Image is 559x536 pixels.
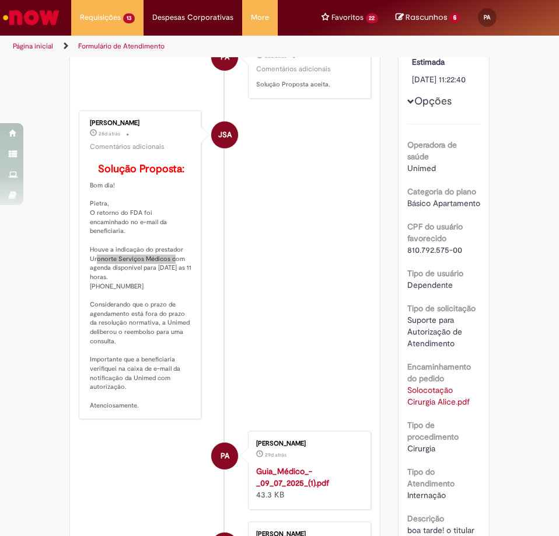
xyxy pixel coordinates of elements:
[407,385,470,407] a: Download de Solocotação Cirurgia Alice.pdf
[211,121,238,148] div: Josiane Souza Araujo
[98,162,184,176] b: Solução Proposta:
[407,186,476,197] b: Categoria do plano
[99,130,120,137] time: 01/08/2025 11:32:10
[256,440,358,447] div: [PERSON_NAME]
[256,64,331,74] small: Comentários adicionais
[265,451,287,458] time: 31/07/2025 09:19:46
[256,466,329,488] a: Guia_Médico_-_09_07_2025_(1).pdf
[13,41,53,51] a: Página inicial
[221,43,229,71] span: PA
[251,12,269,23] span: More
[9,36,271,57] ul: Trilhas de página
[407,140,457,162] b: Operadora de saúde
[256,465,358,500] div: 43.3 KB
[407,513,444,524] b: Descrição
[407,490,446,500] span: Internação
[407,280,453,290] span: Dependente
[331,12,364,23] span: Favoritos
[152,12,233,23] span: Despesas Corporativas
[396,12,460,23] a: No momento, sua lista de rascunhos tem 6 Itens
[407,467,455,489] b: Tipo do Atendimento
[407,221,463,243] b: CPF do usuário favorecido
[90,163,192,410] p: Bom dia! Pietra, O retorno do FDA foi encaminhado no e-mail da beneficiaria. Houve a indicação do...
[449,13,460,23] span: 6
[90,120,192,127] div: [PERSON_NAME]
[366,13,379,23] span: 22
[218,121,232,149] span: JSA
[412,74,477,85] div: [DATE] 11:22:40
[407,268,463,279] b: Tipo de usuário
[407,198,480,208] span: Básico Apartamento
[123,13,135,23] span: 13
[211,44,238,71] div: Pietra Laiane Do Nascimento De Almeida
[90,142,165,152] small: Comentários adicionais
[407,163,436,173] span: Unimed
[407,315,464,349] span: Suporte para Autorização de Atendimento
[256,80,358,89] p: Solução Proposta aceita.
[406,12,448,23] span: Rascunhos
[221,442,229,470] span: PA
[99,130,120,137] span: 28d atrás
[407,361,471,384] b: Encaminhamento do pedido
[407,245,462,255] span: 810.792.575-00
[265,451,287,458] span: 29d atrás
[211,443,238,469] div: Pietra Laiane Do Nascimento De Almeida
[407,420,459,442] b: Tipo de procedimento
[484,13,490,21] span: PA
[78,41,165,51] a: Formulário de Atendimento
[407,303,476,314] b: Tipo de solicitação
[407,443,435,454] span: Cirurgia
[80,12,121,23] span: Requisições
[1,6,61,29] img: ServiceNow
